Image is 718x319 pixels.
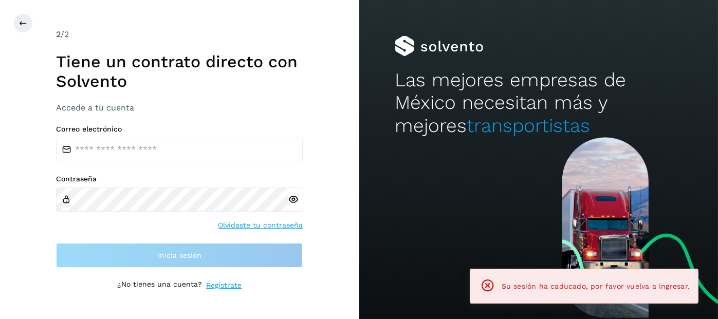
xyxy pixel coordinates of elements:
label: Correo electrónico [56,125,303,134]
span: Inicia sesión [158,252,201,259]
button: Inicia sesión [56,243,303,268]
p: ¿No tienes una cuenta? [117,280,202,291]
span: Su sesión ha caducado, por favor vuelva a ingresar. [502,282,690,290]
span: 2 [56,29,61,39]
a: Olvidaste tu contraseña [218,220,303,231]
h1: Tiene un contrato directo con Solvento [56,52,303,91]
a: Regístrate [206,280,242,291]
label: Contraseña [56,175,303,183]
div: /2 [56,28,303,41]
h2: Las mejores empresas de México necesitan más y mejores [395,69,682,137]
h3: Accede a tu cuenta [56,103,303,112]
span: transportistas [467,115,590,137]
